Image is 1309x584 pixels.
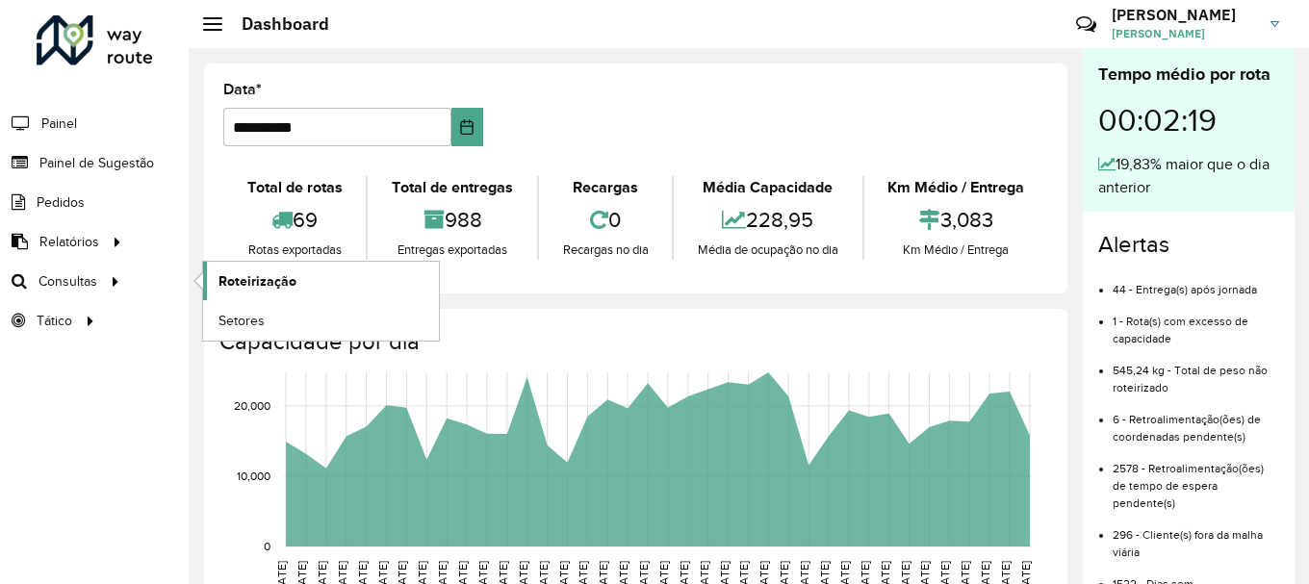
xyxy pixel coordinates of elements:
[451,108,483,146] button: Choose Date
[264,540,270,552] text: 0
[1098,62,1279,88] div: Tempo médio por rota
[1098,153,1279,199] div: 19,83% maior que o dia anterior
[203,262,439,300] a: Roteirização
[228,199,361,241] div: 69
[544,199,667,241] div: 0
[218,311,265,331] span: Setores
[1113,298,1279,347] li: 1 - Rota(s) com excesso de capacidade
[1112,6,1256,24] h3: [PERSON_NAME]
[869,241,1043,260] div: Km Médio / Entrega
[203,301,439,340] a: Setores
[37,192,85,213] span: Pedidos
[37,311,72,331] span: Tático
[41,114,77,134] span: Painel
[219,328,1048,356] h4: Capacidade por dia
[869,176,1043,199] div: Km Médio / Entrega
[372,199,531,241] div: 988
[1113,512,1279,561] li: 296 - Cliente(s) fora da malha viária
[1113,445,1279,512] li: 2578 - Retroalimentação(ões) de tempo de espera pendente(s)
[234,399,270,412] text: 20,000
[372,241,531,260] div: Entregas exportadas
[223,78,262,101] label: Data
[222,13,329,35] h2: Dashboard
[1113,396,1279,445] li: 6 - Retroalimentação(ões) de coordenadas pendente(s)
[228,176,361,199] div: Total de rotas
[679,241,857,260] div: Média de ocupação no dia
[218,271,296,292] span: Roteirização
[1065,4,1107,45] a: Contato Rápido
[1113,267,1279,298] li: 44 - Entrega(s) após jornada
[372,176,531,199] div: Total de entregas
[228,241,361,260] div: Rotas exportadas
[39,153,154,173] span: Painel de Sugestão
[679,199,857,241] div: 228,95
[544,241,667,260] div: Recargas no dia
[1113,347,1279,396] li: 545,24 kg - Total de peso não roteirizado
[1098,231,1279,259] h4: Alertas
[237,470,270,482] text: 10,000
[869,199,1043,241] div: 3,083
[1112,25,1256,42] span: [PERSON_NAME]
[38,271,97,292] span: Consultas
[1098,88,1279,153] div: 00:02:19
[679,176,857,199] div: Média Capacidade
[544,176,667,199] div: Recargas
[39,232,99,252] span: Relatórios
